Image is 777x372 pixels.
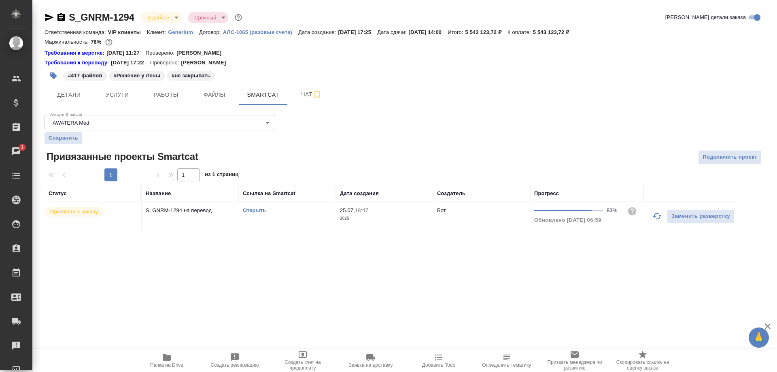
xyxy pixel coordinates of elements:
[45,132,82,144] button: Сохранить
[45,115,275,130] div: AWATERA Med
[91,39,103,45] p: 76%
[68,72,102,80] p: #417 файлов
[104,37,114,47] button: 1050011.67 RUB; 38080.00 UAH;
[176,49,227,57] p: [PERSON_NAME]
[45,49,106,57] div: Нажми, чтобы открыть папку с инструкцией
[45,67,62,85] button: Добавить тэг
[533,29,575,35] p: 5 543 123,72 ₽
[698,150,762,164] button: Подключить проект
[49,90,88,100] span: Детали
[338,29,378,35] p: [DATE] 17:25
[45,49,106,57] a: Требования к верстке:
[292,89,331,100] span: Чат
[146,189,171,198] div: Название
[145,14,172,21] button: В работе
[243,189,295,198] div: Ссылка на Smartcat
[312,90,322,100] svg: Подписаться
[205,170,239,181] span: из 1 страниц
[49,134,78,142] span: Сохранить
[340,207,355,213] p: 25.07,
[507,29,533,35] p: К оплате:
[667,209,735,223] button: Заменить разверстку
[340,189,379,198] div: Дата создания
[233,12,244,23] button: Доп статусы указывают на важность/срочность заказа
[703,153,757,162] span: Подключить проект
[340,215,429,223] p: 2025
[45,39,91,45] p: Маржинальность:
[108,72,166,79] span: Решение у Лены
[50,119,92,126] button: AWATERA Med
[45,13,54,22] button: Скопировать ссылку для ЯМессенджера
[199,29,223,35] p: Договор:
[45,59,111,67] a: Требования к переводу:
[243,207,266,213] a: Открыть
[50,208,98,216] p: Привязан к заказу
[534,217,601,223] span: Обновлено [DATE] 06:59
[45,29,108,35] p: Ответственная команда:
[377,29,408,35] p: Дата сдачи:
[45,150,198,163] span: Привязанные проекты Smartcat
[534,189,559,198] div: Прогресс
[62,72,108,79] span: 417 файлов
[172,72,210,80] p: #не закрывать
[671,212,730,221] span: Заменить разверстку
[298,29,338,35] p: Дата создания:
[108,29,147,35] p: VIP клиенты
[49,189,67,198] div: Статус
[665,13,746,21] span: [PERSON_NAME] детали заказа
[192,14,219,21] button: Срочный
[150,59,181,67] p: Проверено:
[146,90,185,100] span: Работы
[114,72,161,80] p: #Решение у Лены
[607,206,621,215] div: 83%
[146,49,177,57] p: Проверено:
[98,90,137,100] span: Услуги
[437,189,465,198] div: Создатель
[244,90,282,100] span: Smartcat
[409,29,448,35] p: [DATE] 14:00
[223,28,298,35] a: АЛС-1065 (разовые счета)
[141,12,181,23] div: В работе
[16,143,28,151] span: 1
[465,29,507,35] p: 5 543 123,72 ₽
[647,206,667,226] button: Обновить прогресс
[752,329,766,346] span: 🙏
[188,12,228,23] div: В работе
[195,90,234,100] span: Файлы
[181,59,232,67] p: [PERSON_NAME]
[106,49,146,57] p: [DATE] 11:27
[45,59,111,67] div: Нажми, чтобы открыть папку с инструкцией
[355,207,368,213] p: 18:47
[223,29,298,35] p: АЛС-1065 (разовые счета)
[111,59,150,67] p: [DATE] 17:22
[56,13,66,22] button: Скопировать ссылку
[69,12,134,23] a: S_GNRM-1294
[146,206,235,215] p: S_GNRM-1294 на перевод
[147,29,168,35] p: Клиент:
[168,29,199,35] p: Generium
[2,141,30,162] a: 1
[448,29,465,35] p: Итого:
[168,28,199,35] a: Generium
[166,72,216,79] span: не закрывать
[749,327,769,348] button: 🙏
[437,207,446,213] p: Бот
